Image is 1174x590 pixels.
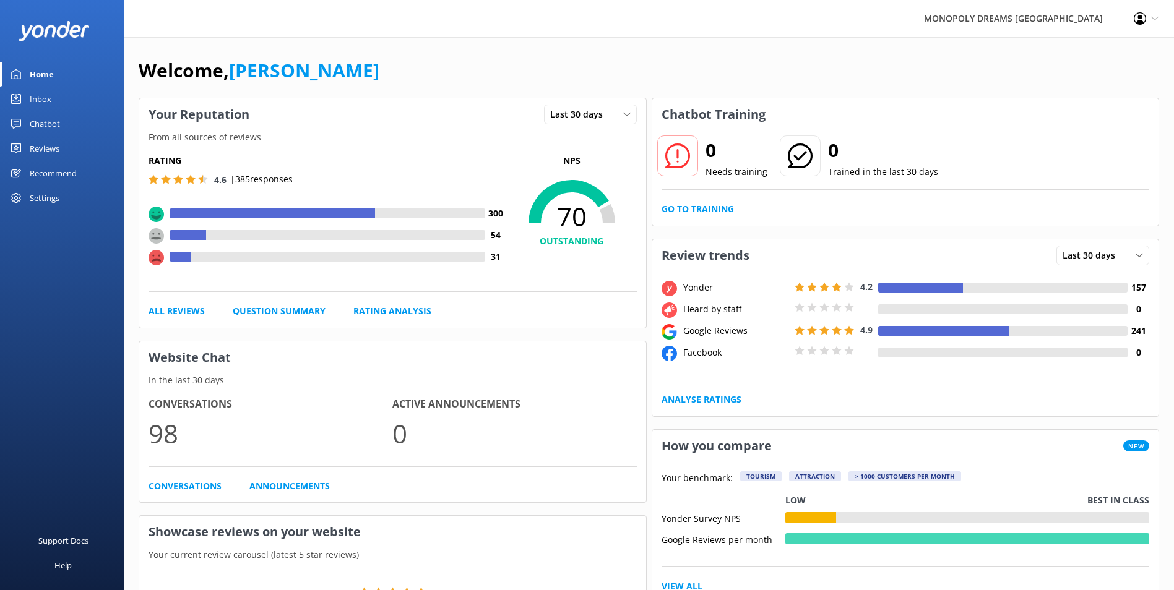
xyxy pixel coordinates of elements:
[706,135,767,165] h2: 0
[1087,494,1149,507] p: Best in class
[662,471,733,486] p: Your benchmark:
[139,516,646,548] h3: Showcase reviews on your website
[139,548,646,562] p: Your current review carousel (latest 5 star reviews)
[652,98,775,130] h3: Chatbot Training
[789,471,841,481] div: Attraction
[652,430,781,462] h3: How you compare
[507,201,637,232] span: 70
[507,234,637,248] h4: OUTSTANDING
[680,281,792,294] div: Yonder
[30,136,59,161] div: Reviews
[230,173,293,186] p: | 385 responses
[1128,324,1149,338] h4: 241
[662,393,741,406] a: Analyse Ratings
[485,228,507,242] h4: 54
[1063,249,1123,262] span: Last 30 days
[680,324,792,338] div: Google Reviews
[662,512,785,523] div: Yonder Survey NPS
[828,165,938,179] p: Trained in the last 30 days
[392,413,636,454] p: 0
[680,302,792,316] div: Heard by staff
[785,494,806,507] p: Low
[149,304,205,318] a: All Reviews
[30,161,77,186] div: Recommend
[1123,440,1149,451] span: New
[848,471,961,481] div: > 1000 customers per month
[30,186,59,210] div: Settings
[214,174,227,186] span: 4.6
[229,58,379,83] a: [PERSON_NAME]
[54,553,72,578] div: Help
[139,130,646,144] p: From all sources of reviews
[249,479,330,493] a: Announcements
[740,471,782,481] div: Tourism
[139,98,259,130] h3: Your Reputation
[1128,281,1149,294] h4: 157
[392,396,636,413] h4: Active Announcements
[507,154,637,168] p: NPS
[149,154,507,168] h5: Rating
[1128,302,1149,316] h4: 0
[149,479,222,493] a: Conversations
[485,250,507,263] h4: 31
[149,396,392,413] h4: Conversations
[860,324,873,336] span: 4.9
[233,304,326,318] a: Question Summary
[706,165,767,179] p: Needs training
[30,111,60,136] div: Chatbot
[485,207,507,220] h4: 300
[30,62,54,87] div: Home
[149,413,392,454] p: 98
[353,304,431,318] a: Rating Analysis
[828,135,938,165] h2: 0
[860,281,873,293] span: 4.2
[680,346,792,359] div: Facebook
[662,533,785,544] div: Google Reviews per month
[652,239,759,271] h3: Review trends
[139,341,646,374] h3: Website Chat
[19,21,90,41] img: yonder-white-logo.png
[139,374,646,387] p: In the last 30 days
[1128,346,1149,359] h4: 0
[662,202,734,216] a: Go to Training
[30,87,51,111] div: Inbox
[139,56,379,85] h1: Welcome,
[38,528,88,553] div: Support Docs
[550,108,610,121] span: Last 30 days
